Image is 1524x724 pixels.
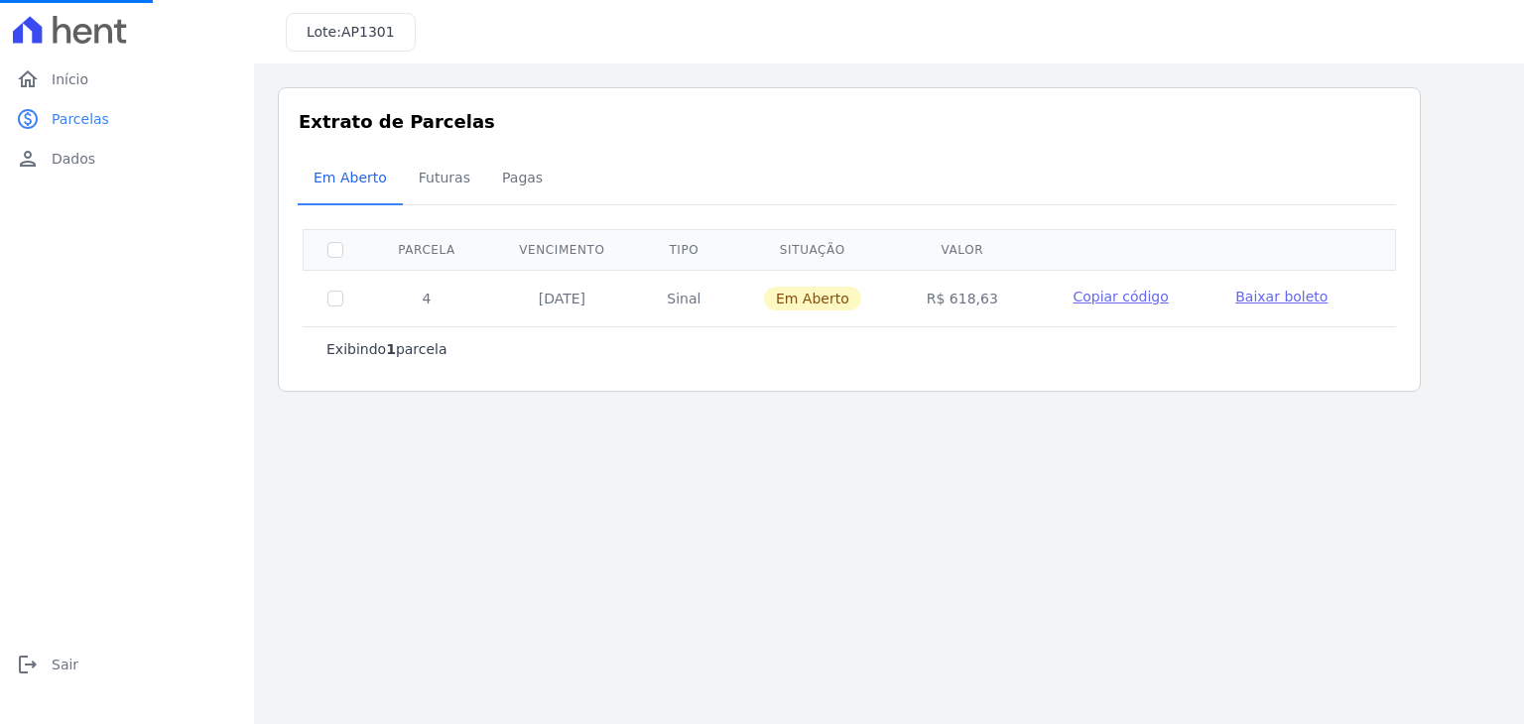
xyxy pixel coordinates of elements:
i: paid [16,107,40,131]
h3: Extrato de Parcelas [299,108,1400,135]
span: Futuras [407,158,482,197]
td: [DATE] [486,270,638,326]
span: Início [52,69,88,89]
th: Parcela [367,229,486,270]
span: Em Aberto [302,158,399,197]
button: Copiar código [1054,287,1188,306]
a: Futuras [403,154,486,205]
span: Sair [52,655,78,674]
a: Em Aberto [298,154,403,205]
p: Exibindo parcela [326,339,447,359]
i: logout [16,653,40,676]
th: Valor [895,229,1030,270]
td: Sinal [638,270,730,326]
i: person [16,147,40,171]
span: Dados [52,149,95,169]
span: Em Aberto [764,287,861,310]
b: 1 [386,341,396,357]
a: Pagas [486,154,559,205]
span: Pagas [490,158,555,197]
a: paidParcelas [8,99,246,139]
th: Situação [730,229,895,270]
span: Baixar boleto [1235,289,1328,304]
span: Copiar código [1073,289,1168,304]
a: personDados [8,139,246,179]
td: 4 [367,270,486,326]
th: Tipo [638,229,730,270]
span: Parcelas [52,109,109,129]
td: R$ 618,63 [895,270,1030,326]
i: home [16,67,40,91]
h3: Lote: [307,22,395,43]
a: logoutSair [8,645,246,684]
th: Vencimento [486,229,638,270]
a: homeInício [8,60,246,99]
a: Baixar boleto [1235,287,1328,306]
span: AP1301 [341,24,395,40]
